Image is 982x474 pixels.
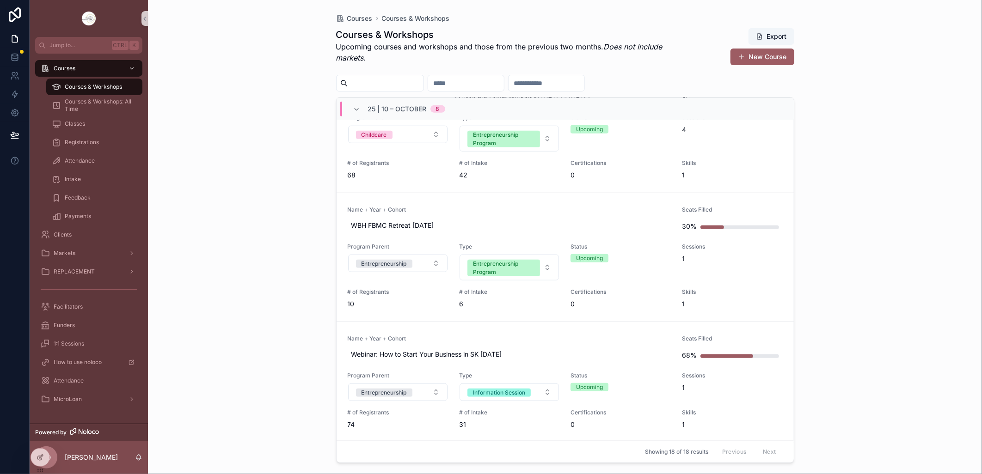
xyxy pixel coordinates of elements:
[682,254,782,263] span: 1
[336,41,679,63] p: Upcoming courses and workshops and those from the previous two months.
[54,249,75,257] span: Markets
[460,383,559,401] button: Select Button
[35,372,142,389] a: Attendance
[348,383,448,401] button: Select Button
[362,131,387,139] div: Childcare
[348,206,671,213] span: Name + Year + Cohort
[368,104,427,114] span: 25 | 10 – October
[337,322,794,442] a: Name + Year + CohortWebinar: How to Start Your Business in SK [DATE]Seats Filled68%Program Parent...
[65,194,91,201] span: Feedback
[348,243,448,250] span: Program Parent
[473,389,525,397] div: Information Session
[682,125,782,134] span: 4
[576,125,603,134] div: Upcoming
[682,346,697,365] div: 68%
[682,383,782,392] span: 1
[351,221,668,230] span: WBH FBMC Retreat [DATE]
[65,120,85,128] span: Classes
[46,97,142,114] a: Courses & Workshops: All Time
[749,28,794,45] button: Export
[571,159,671,167] span: Certifications
[459,243,559,250] span: Type
[576,383,603,391] div: Upcoming
[348,170,448,180] span: 68
[112,41,129,50] span: Ctrl
[348,335,671,342] span: Name + Year + Cohort
[571,299,671,309] span: 0
[54,340,84,347] span: 1:1 Sessions
[65,453,118,462] p: [PERSON_NAME]
[459,159,559,167] span: # of Intake
[645,448,708,456] span: Showing 18 of 18 results
[30,54,148,419] div: scrollable content
[571,243,671,250] span: Status
[473,260,534,276] div: Entrepreneurship Program
[460,255,559,280] button: Select Button
[682,409,782,416] span: Skills
[54,322,75,329] span: Funders
[35,391,142,407] a: MicroLoan
[459,170,559,180] span: 42
[65,157,95,164] span: Attendance
[571,288,671,296] span: Certifications
[46,208,142,225] a: Payments
[362,389,407,397] div: Entrepreneurship
[348,420,448,429] span: 74
[65,213,91,220] span: Payments
[35,37,142,54] button: Jump to...CtrlK
[682,217,697,236] div: 30%
[65,83,122,91] span: Courses & Workshops
[459,299,559,309] span: 6
[682,372,782,379] span: Sessions
[35,335,142,352] a: 1:1 Sessions
[348,255,448,272] button: Select Button
[348,409,448,416] span: # of Registrants
[682,243,782,250] span: Sessions
[473,131,534,147] div: Entrepreneurship Program
[682,159,782,167] span: Skills
[682,420,782,429] span: 1
[348,159,448,167] span: # of Registrants
[35,317,142,334] a: Funders
[351,350,668,359] span: Webinar: How to Start Your Business in SK [DATE]
[682,299,782,309] span: 1
[46,134,142,151] a: Registrations
[35,226,142,243] a: Clients
[571,420,671,429] span: 0
[348,288,448,296] span: # of Registrants
[54,65,75,72] span: Courses
[35,354,142,371] a: How to use noloco
[459,409,559,416] span: # of Intake
[130,42,138,49] span: K
[65,139,99,146] span: Registrations
[46,115,142,132] a: Classes
[348,126,448,143] button: Select Button
[362,260,407,268] div: Entrepreneurship
[730,49,794,65] button: New Course
[459,288,559,296] span: # of Intake
[337,193,794,322] a: Name + Year + CohortWBH FBMC Retreat [DATE]Seats Filled30%Program ParentSelect ButtonTypeSelect B...
[81,11,96,26] img: App logo
[46,152,142,169] a: Attendance
[54,268,95,275] span: REPLACEMENT
[54,377,84,384] span: Attendance
[459,372,559,379] span: Type
[65,176,81,183] span: Intake
[65,98,133,113] span: Courses & Workshops: All Time
[46,189,142,206] a: Feedback
[35,429,67,436] span: Powered by
[576,254,603,262] div: Upcoming
[336,14,373,23] a: Courses
[459,420,559,429] span: 31
[348,372,448,379] span: Program Parent
[46,171,142,188] a: Intake
[382,14,450,23] a: Courses & Workshops
[54,359,102,366] span: How to use noloco
[35,60,142,77] a: Courses
[35,298,142,315] a: Facilitators
[571,170,671,180] span: 0
[54,395,82,403] span: MicroLoan
[682,206,782,213] span: Seats Filled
